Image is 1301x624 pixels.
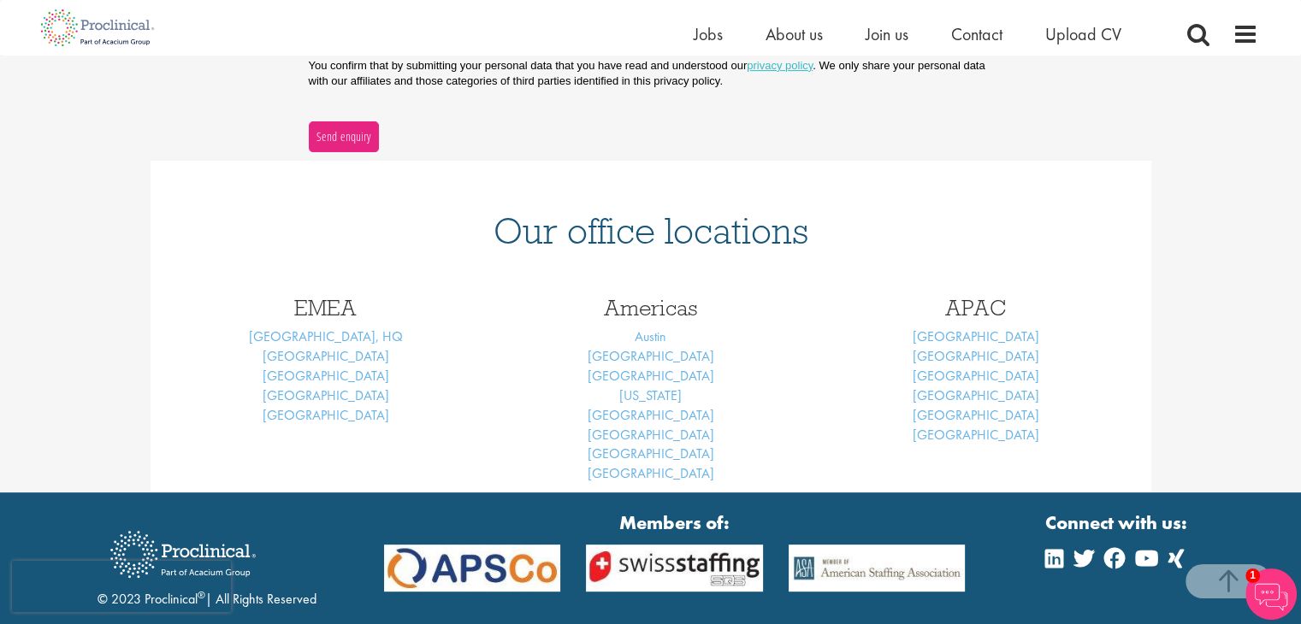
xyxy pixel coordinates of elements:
iframe: reCAPTCHA [12,561,231,612]
span: 1 [1245,568,1260,583]
img: APSCo [371,545,574,592]
a: [GEOGRAPHIC_DATA] [263,406,389,424]
h3: EMEA [176,297,476,319]
a: [GEOGRAPHIC_DATA] [588,464,714,482]
h1: Our office locations [176,212,1126,250]
a: [GEOGRAPHIC_DATA] [588,426,714,444]
a: About us [766,23,823,45]
a: [GEOGRAPHIC_DATA] [913,426,1039,444]
div: © 2023 Proclinical | All Rights Reserved [98,518,316,609]
img: Proclinical Recruitment [98,519,269,590]
a: [GEOGRAPHIC_DATA] [913,367,1039,385]
a: Jobs [694,23,723,45]
strong: Connect with us: [1045,509,1191,536]
a: [GEOGRAPHIC_DATA] [913,406,1039,424]
img: Chatbot [1245,568,1297,620]
a: Contact [951,23,1002,45]
h3: Americas [501,297,801,319]
a: [GEOGRAPHIC_DATA] [588,367,714,385]
a: [GEOGRAPHIC_DATA] [263,367,389,385]
a: [GEOGRAPHIC_DATA], HQ [249,327,403,345]
a: [GEOGRAPHIC_DATA] [263,386,389,404]
h3: APAC [826,297,1126,319]
strong: Members of: [384,509,966,536]
a: [GEOGRAPHIC_DATA] [263,347,389,365]
a: [GEOGRAPHIC_DATA] [588,347,714,365]
a: [GEOGRAPHIC_DATA] [588,406,714,424]
img: APSCo [776,545,979,592]
a: Join us [866,23,908,45]
p: You confirm that by submitting your personal data that you have read and understood our . We only... [309,58,993,89]
a: Austin [635,327,666,345]
img: APSCo [573,545,776,592]
a: [GEOGRAPHIC_DATA] [913,327,1039,345]
button: Send enquiry [309,121,379,152]
a: privacy policy [747,59,813,72]
a: [US_STATE] [619,386,682,404]
a: [GEOGRAPHIC_DATA] [913,386,1039,404]
a: [GEOGRAPHIC_DATA] [588,444,714,462]
a: Upload CV [1045,23,1121,45]
span: Send enquiry [316,127,371,146]
a: [GEOGRAPHIC_DATA] [913,347,1039,365]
